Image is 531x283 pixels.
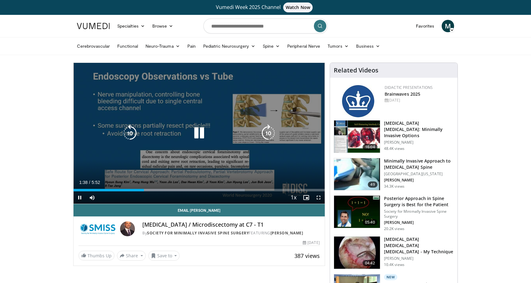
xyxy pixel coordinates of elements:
h3: Posterior Approach in Spine Surgery is Best for the Patient [384,195,454,208]
a: Vumedi Week 2025 ChannelWatch Now [78,2,453,12]
a: Favorites [412,20,438,32]
a: Spine [259,40,283,52]
a: [PERSON_NAME] [270,230,303,236]
h3: [MEDICAL_DATA] [MEDICAL_DATA] [MEDICAL_DATA] - My Technique [384,236,454,255]
h3: [MEDICAL_DATA] [MEDICAL_DATA]: Minimally Invasive Options [384,120,454,139]
a: Tumors [324,40,352,52]
a: 04:42 [MEDICAL_DATA] [MEDICAL_DATA] [MEDICAL_DATA] - My Technique [PERSON_NAME] 10.4K views [334,236,454,269]
p: 10.4K views [384,262,404,267]
button: Save to [148,251,180,261]
img: 9f1438f7-b5aa-4a55-ab7b-c34f90e48e66.150x105_q85_crop-smart_upscale.jpg [334,120,380,153]
div: [DATE] [303,240,319,246]
p: [PERSON_NAME] [384,140,454,145]
p: [PERSON_NAME] [384,220,454,225]
img: Avatar [120,221,135,236]
p: [GEOGRAPHIC_DATA][US_STATE] [384,172,454,176]
a: Neuro-Trauma [142,40,184,52]
h4: [MEDICAL_DATA] / Microdiscectomy at C7 - T1 [142,221,319,228]
a: Brainwaves 2025 [385,91,421,97]
img: 24fc6d06-05ab-49be-9020-6cb578b60684.png.150x105_q85_autocrop_double_scale_upscale_version-0.2.jpg [342,85,374,117]
h3: Minimally Invasive Approach to [MEDICAL_DATA] Spine [384,158,454,170]
a: M [442,20,454,32]
img: Society for Minimally Invasive Spine Surgery [78,221,118,236]
button: Playback Rate [288,191,300,204]
span: 387 views [294,252,320,259]
button: Enable picture-in-picture mode [300,191,312,204]
span: 49 [368,181,377,188]
span: 1:38 [79,180,87,185]
input: Search topics, interventions [203,19,328,33]
button: Fullscreen [312,191,325,204]
span: / [89,180,90,185]
button: Mute [86,191,98,204]
img: gaffar_3.png.150x105_q85_crop-smart_upscale.jpg [334,237,380,269]
p: [PERSON_NAME] [384,256,454,261]
a: Cerebrovascular [73,40,114,52]
div: Didactic Presentations [385,85,453,90]
a: Business [352,40,384,52]
video-js: Video Player [74,63,325,204]
p: Society for Minimally Invasive Spine Surgery [384,209,454,219]
div: Progress Bar [74,189,325,191]
p: New [384,274,398,280]
div: By FEATURING [142,230,319,236]
div: [DATE] [385,98,453,103]
p: 34.3K views [384,184,404,189]
a: Society for Minimally Invasive Spine Surgery [147,230,249,236]
span: Watch Now [283,2,313,12]
p: 20.2K views [384,226,404,231]
button: Share [117,251,146,261]
a: Browse [149,20,177,32]
h4: Related Videos [334,67,378,74]
p: [PERSON_NAME] [384,178,454,183]
img: VuMedi Logo [77,23,110,29]
span: 04:42 [363,260,377,266]
img: 3b6f0384-b2b2-4baa-b997-2e524ebddc4b.150x105_q85_crop-smart_upscale.jpg [334,196,380,228]
a: Thumbs Up [78,251,114,260]
a: 16:04 [MEDICAL_DATA] [MEDICAL_DATA]: Minimally Invasive Options [PERSON_NAME] 48.4K views [334,120,454,153]
span: 05:40 [363,219,377,225]
img: 38787_0000_3.png.150x105_q85_crop-smart_upscale.jpg [334,158,380,190]
span: 16:04 [363,144,377,150]
button: Pause [74,191,86,204]
a: Pain [184,40,199,52]
p: 48.4K views [384,146,404,151]
a: Email [PERSON_NAME] [74,204,325,216]
a: Specialties [114,20,149,32]
a: Peripheral Nerve [283,40,324,52]
span: 5:52 [91,180,100,185]
a: 49 Minimally Invasive Approach to [MEDICAL_DATA] Spine [GEOGRAPHIC_DATA][US_STATE] [PERSON_NAME] ... [334,158,454,191]
a: Pediatric Neurosurgery [199,40,259,52]
a: 05:40 Posterior Approach in Spine Surgery is Best for the Patient Society for Minimally Invasive ... [334,195,454,231]
a: Functional [114,40,142,52]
